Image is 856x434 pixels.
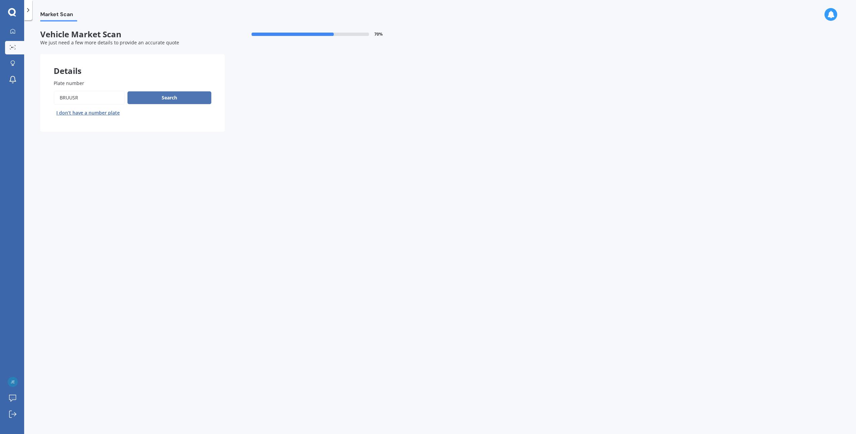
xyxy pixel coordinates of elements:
input: Enter plate number [54,91,125,105]
span: Vehicle Market Scan [40,30,225,39]
span: 70 % [374,32,383,37]
span: Plate number [54,80,84,86]
img: 710870a33e1a8ddc9afc0d8bd359138b [8,377,18,387]
span: We just need a few more details to provide an accurate quote [40,39,179,46]
button: Search [127,91,211,104]
button: I don’t have a number plate [54,107,122,118]
div: Details [40,54,225,74]
span: Market Scan [40,11,77,20]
